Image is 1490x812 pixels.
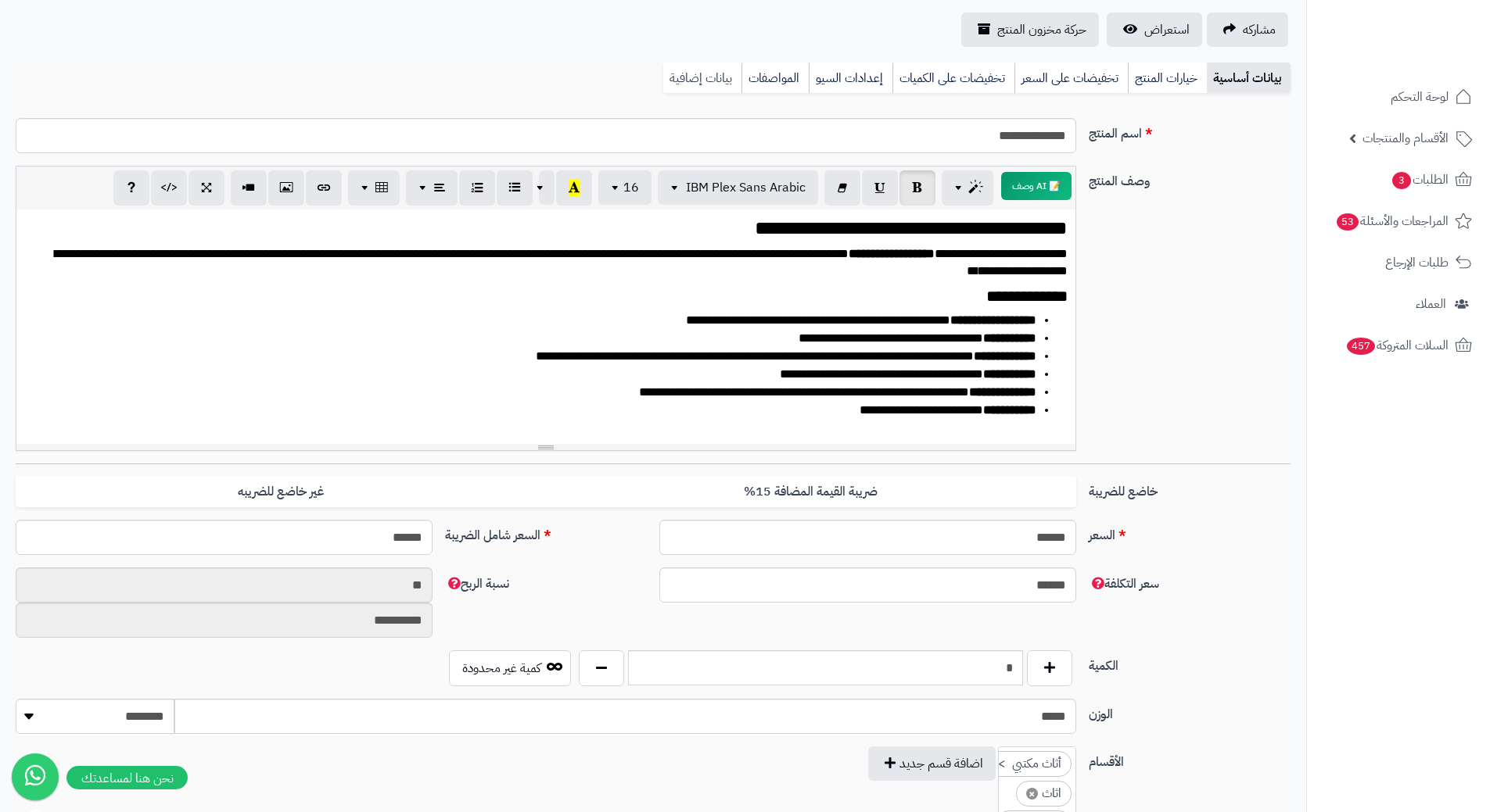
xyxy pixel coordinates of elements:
span: 16 [623,178,639,197]
label: الوزن [1082,699,1297,724]
span: السلات المتروكة [1345,334,1449,356]
a: تخفيضات على الكميات [892,63,1014,94]
button: 📝 AI وصف [1001,172,1072,200]
a: تخفيضات على السعر [1014,63,1128,94]
span: سعر التكلفة [1089,574,1159,593]
span: لوحة التحكم [1391,86,1449,108]
span: استعراض [1144,20,1190,39]
li: اثاث [1016,781,1072,807]
a: خيارات المنتج [1128,63,1207,94]
button: اضافة قسم جديد [868,746,996,781]
a: استعراض [1107,13,1202,47]
button: 16 [598,170,652,205]
span: مشاركه [1243,20,1276,39]
span: 3 [1392,172,1411,189]
label: السعر شامل الضريبة [439,520,653,545]
a: المواصفات [741,63,809,94]
a: لوحة التحكم [1316,78,1481,116]
a: إعدادات السيو [809,63,892,94]
a: بيانات إضافية [663,63,741,94]
span: المراجعات والأسئلة [1335,210,1449,232]
span: 53 [1337,213,1359,231]
label: ضريبة القيمة المضافة 15% [546,476,1076,508]
a: المراجعات والأسئلة53 [1316,202,1481,240]
label: الكمية [1082,650,1297,675]
a: حركة مخزون المنتج [961,13,1099,47]
span: حركة مخزون المنتج [997,20,1086,39]
label: خاضع للضريبة [1082,476,1297,501]
a: العملاء [1316,285,1481,323]
span: × [1026,788,1038,799]
a: الطلبات3 [1316,161,1481,199]
a: بيانات أساسية [1207,63,1291,94]
span: الطلبات [1391,169,1449,191]
a: طلبات الإرجاع [1316,244,1481,281]
span: الأقسام والمنتجات [1363,127,1449,149]
span: العملاء [1416,293,1446,315]
span: IBM Plex Sans Arabic [686,178,806,197]
label: السعر [1082,520,1297,545]
a: مشاركه [1207,13,1288,47]
label: وصف المنتج [1082,166,1297,191]
label: اسم المنتج [1082,118,1297,143]
a: السلات المتروكة457 [1316,327,1481,364]
img: logo-2.png [1384,44,1475,77]
label: غير خاضع للضريبه [16,476,546,508]
label: الأقسام [1082,746,1297,771]
span: طلبات الإرجاع [1385,252,1449,274]
span: نسبة الربح [445,574,509,593]
span: 457 [1347,338,1375,355]
button: IBM Plex Sans Arabic [658,170,818,205]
